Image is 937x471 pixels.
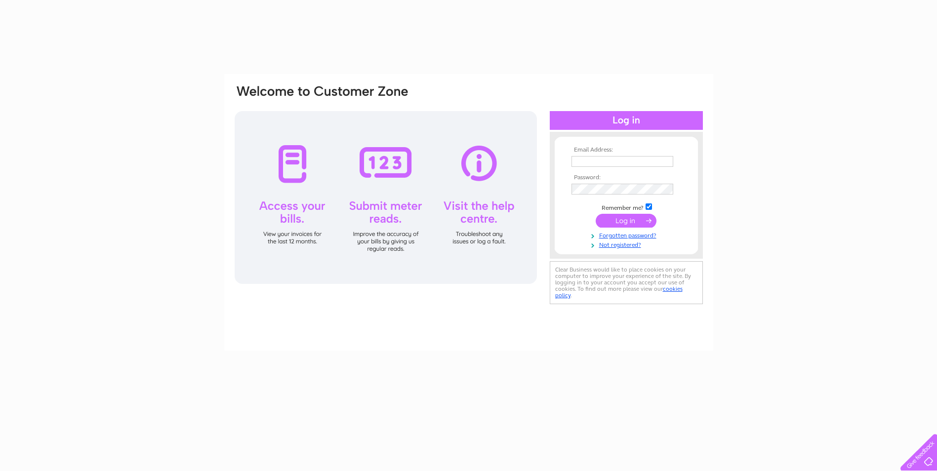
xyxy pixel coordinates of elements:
[555,285,683,299] a: cookies policy
[569,174,684,181] th: Password:
[596,214,656,228] input: Submit
[569,202,684,212] td: Remember me?
[571,239,684,249] a: Not registered?
[569,147,684,154] th: Email Address:
[550,261,703,304] div: Clear Business would like to place cookies on your computer to improve your experience of the sit...
[571,230,684,239] a: Forgotten password?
